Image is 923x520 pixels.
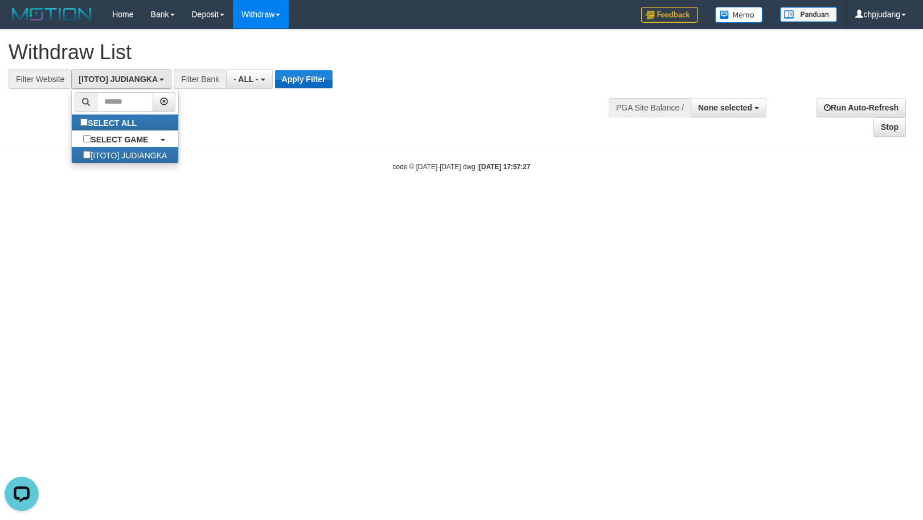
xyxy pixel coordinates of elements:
[5,5,39,39] button: Open LiveChat chat widget
[79,75,157,84] span: [ITOTO] JUDIANGKA
[9,69,71,89] div: Filter Website
[698,103,752,112] span: None selected
[83,151,91,158] input: [ITOTO] JUDIANGKA
[9,41,604,64] h1: Withdraw List
[91,135,148,144] b: SELECT GAME
[479,163,530,171] strong: [DATE] 17:57:27
[873,117,906,137] a: Stop
[174,69,226,89] div: Filter Bank
[233,75,259,84] span: - ALL -
[817,98,906,117] a: Run Auto-Refresh
[609,98,691,117] div: PGA Site Balance /
[780,7,837,22] img: panduan.png
[275,70,333,88] button: Apply Filter
[715,7,763,23] img: Button%20Memo.svg
[393,163,531,171] small: code © [DATE]-[DATE] dwg |
[72,131,178,147] a: SELECT GAME
[9,6,95,23] img: MOTION_logo.png
[71,69,171,89] button: [ITOTO] JUDIANGKA
[641,7,698,23] img: Feedback.jpg
[83,135,91,142] input: SELECT GAME
[72,147,178,163] label: [ITOTO] JUDIANGKA
[72,114,148,130] label: SELECT ALL
[80,118,88,126] input: SELECT ALL
[226,69,272,89] button: - ALL -
[691,98,766,117] button: None selected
